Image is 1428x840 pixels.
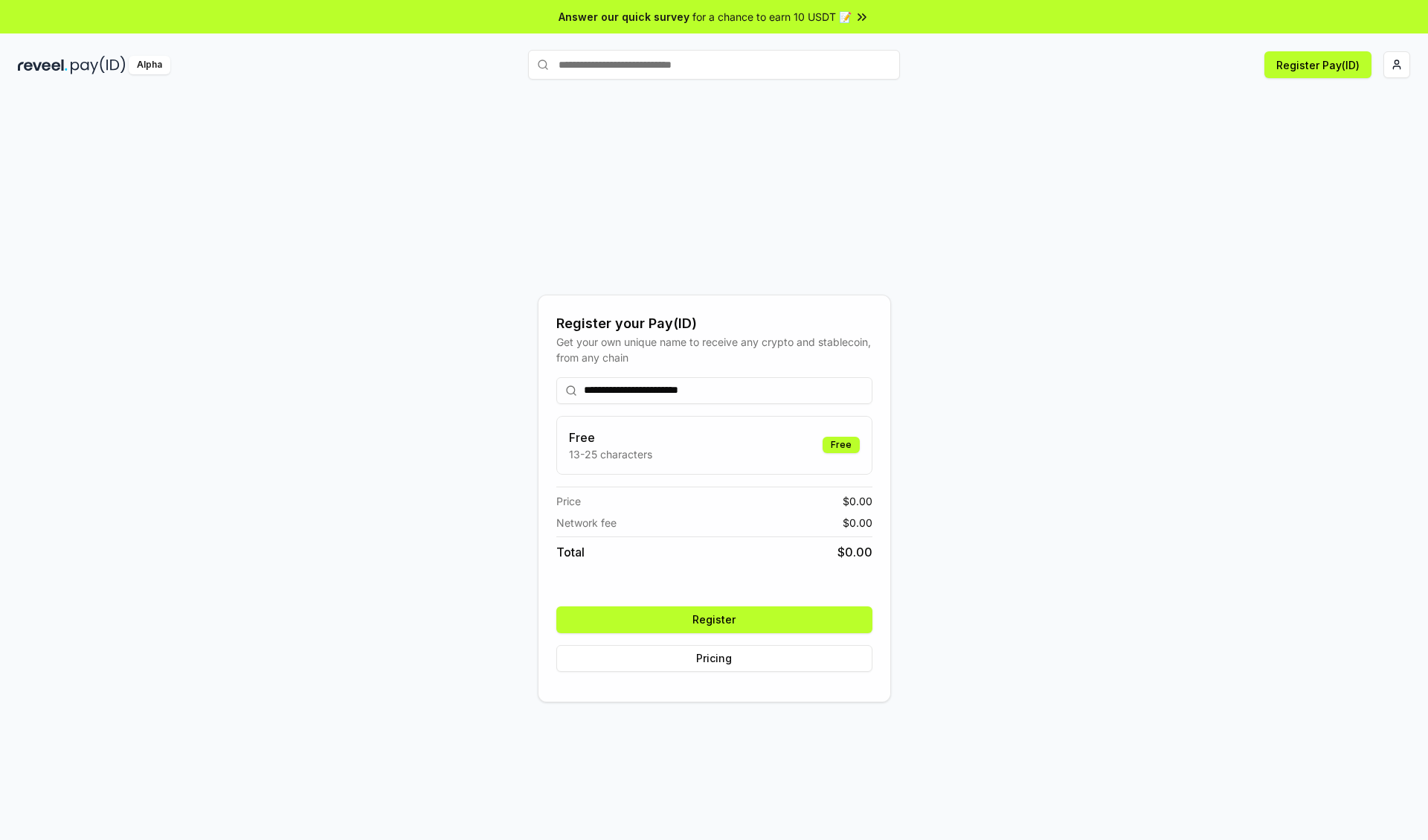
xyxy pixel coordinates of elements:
[71,56,126,74] img: pay_id
[1264,51,1371,78] button: Register Pay(ID)
[556,606,872,633] button: Register
[18,56,68,74] img: reveel_dark
[823,437,860,453] div: Free
[556,334,872,365] div: Get your own unique name to receive any crypto and stablecoin, from any chain
[556,515,617,530] span: Network fee
[843,515,872,530] span: $ 0.00
[129,56,170,74] div: Alpha
[569,429,652,446] h3: Free
[843,493,872,509] span: $ 0.00
[556,313,872,334] div: Register your Pay(ID)
[837,543,872,561] span: $ 0.00
[559,9,689,25] span: Answer our quick survey
[556,543,585,561] span: Total
[692,9,852,25] span: for a chance to earn 10 USDT 📝
[569,446,652,462] p: 13-25 characters
[556,645,872,672] button: Pricing
[556,493,581,509] span: Price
